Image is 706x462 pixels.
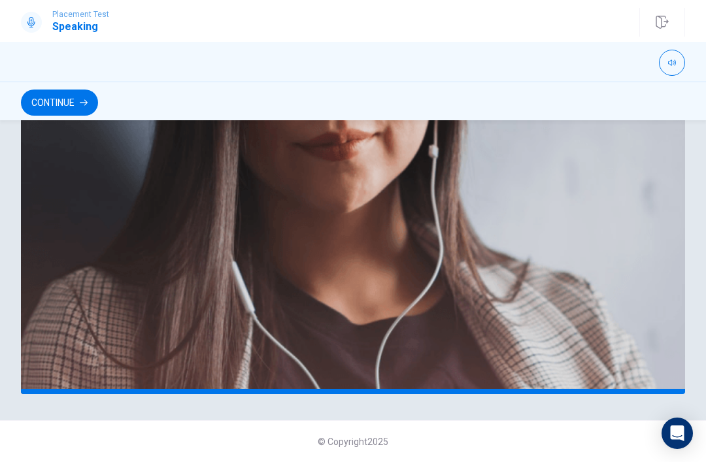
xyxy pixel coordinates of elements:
[662,418,693,449] div: Open Intercom Messenger
[21,41,685,394] img: speaking intro
[52,10,109,19] span: Placement Test
[52,19,109,35] h1: Speaking
[318,437,388,447] span: © Copyright 2025
[21,90,98,116] button: Continue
